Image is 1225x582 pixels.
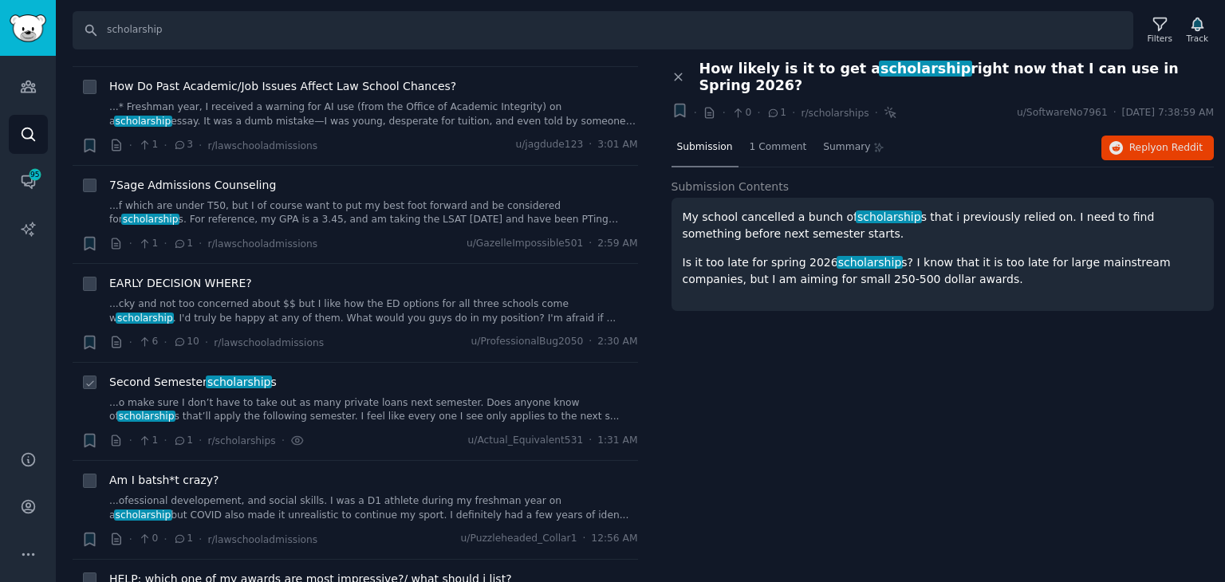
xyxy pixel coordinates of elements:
[766,106,786,120] span: 1
[471,335,584,349] span: u/ProfessionalBug2050
[699,61,1215,94] span: How likely is it to get a right now that I can use in Spring 2026?
[461,532,577,546] span: u/Puzzleheaded_Collar1
[10,14,46,42] img: GummySearch logo
[1181,14,1214,47] button: Track
[109,396,638,424] a: ...o make sure I don’t have to take out as many private loans next semester. Does anyone know ofs...
[109,374,277,391] a: Second Semesterscholarships
[109,275,252,292] a: EARLY DECISION WHERE?
[597,237,637,251] span: 2:59 AM
[138,138,158,152] span: 1
[672,179,790,195] span: Submission Contents
[109,100,638,128] a: ...* Freshman year, I received a warning for AI use (from the Office of Academic Integrity) on as...
[597,138,637,152] span: 3:01 AM
[129,531,132,548] span: ·
[683,254,1203,288] p: Is it too late for spring 2026 s? I know that it is too late for large mainstream companies, but ...
[282,432,285,449] span: ·
[173,434,193,448] span: 1
[214,337,324,348] span: r/lawschooladmissions
[1129,141,1203,155] span: Reply
[173,335,199,349] span: 10
[1017,106,1108,120] span: u/SoftwareNo7961
[597,335,637,349] span: 2:30 AM
[163,531,167,548] span: ·
[879,61,972,77] span: scholarship
[591,532,637,546] span: 12:56 AM
[109,494,638,522] a: ...ofessional developement, and social skills. I was a D1 athlete during my freshman year on asch...
[1156,142,1203,153] span: on Reddit
[163,432,167,449] span: ·
[114,509,172,521] span: scholarship
[856,210,922,223] span: scholarship
[199,531,202,548] span: ·
[694,104,697,121] span: ·
[792,104,795,121] span: ·
[199,432,202,449] span: ·
[801,108,869,119] span: r/scholarships
[116,313,174,324] span: scholarship
[468,434,584,448] span: u/Actual_Equivalent531
[199,137,202,154] span: ·
[207,435,275,446] span: r/scholarships
[582,532,585,546] span: ·
[1122,106,1214,120] span: [DATE] 7:38:59 AM
[837,256,903,269] span: scholarship
[173,138,193,152] span: 3
[73,11,1133,49] input: Search Keyword
[163,235,167,252] span: ·
[207,534,317,545] span: r/lawschooladmissions
[467,237,583,251] span: u/GazelleImpossible501
[731,106,751,120] span: 0
[677,140,733,155] span: Submission
[875,104,878,121] span: ·
[121,214,179,225] span: scholarship
[138,335,158,349] span: 6
[750,140,807,155] span: 1 Comment
[163,334,167,351] span: ·
[138,434,158,448] span: 1
[757,104,760,121] span: ·
[28,169,42,180] span: 95
[163,137,167,154] span: ·
[173,237,193,251] span: 1
[589,434,592,448] span: ·
[138,237,158,251] span: 1
[1113,106,1117,120] span: ·
[207,140,317,151] span: r/lawschooladmissions
[109,78,456,95] a: How Do Past Academic/Job Issues Affect Law School Chances?
[9,162,48,201] a: 95
[173,532,193,546] span: 1
[109,374,277,391] span: Second Semester s
[1148,33,1172,44] div: Filters
[129,334,132,351] span: ·
[206,376,272,388] span: scholarship
[117,411,175,422] span: scholarship
[683,209,1203,242] p: My school cancelled a bunch of s that i previously relied on. I need to find something before nex...
[589,138,592,152] span: ·
[114,116,172,127] span: scholarship
[205,334,208,351] span: ·
[129,235,132,252] span: ·
[129,432,132,449] span: ·
[722,104,725,121] span: ·
[109,177,276,194] a: 7Sage Admissions Counseling
[109,472,219,489] a: Am I batsh*t crazy?
[589,335,592,349] span: ·
[138,532,158,546] span: 0
[1101,136,1214,161] button: Replyon Reddit
[823,140,870,155] span: Summary
[109,199,638,227] a: ...f which are under T50, but I of course want to put my best foot forward and be considered fors...
[1187,33,1208,44] div: Track
[129,137,132,154] span: ·
[199,235,202,252] span: ·
[515,138,583,152] span: u/jagdude123
[207,238,317,250] span: r/lawschooladmissions
[589,237,592,251] span: ·
[597,434,637,448] span: 1:31 AM
[109,297,638,325] a: ...cky and not too concerned about $$ but I like how the ED options for all three schools come ws...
